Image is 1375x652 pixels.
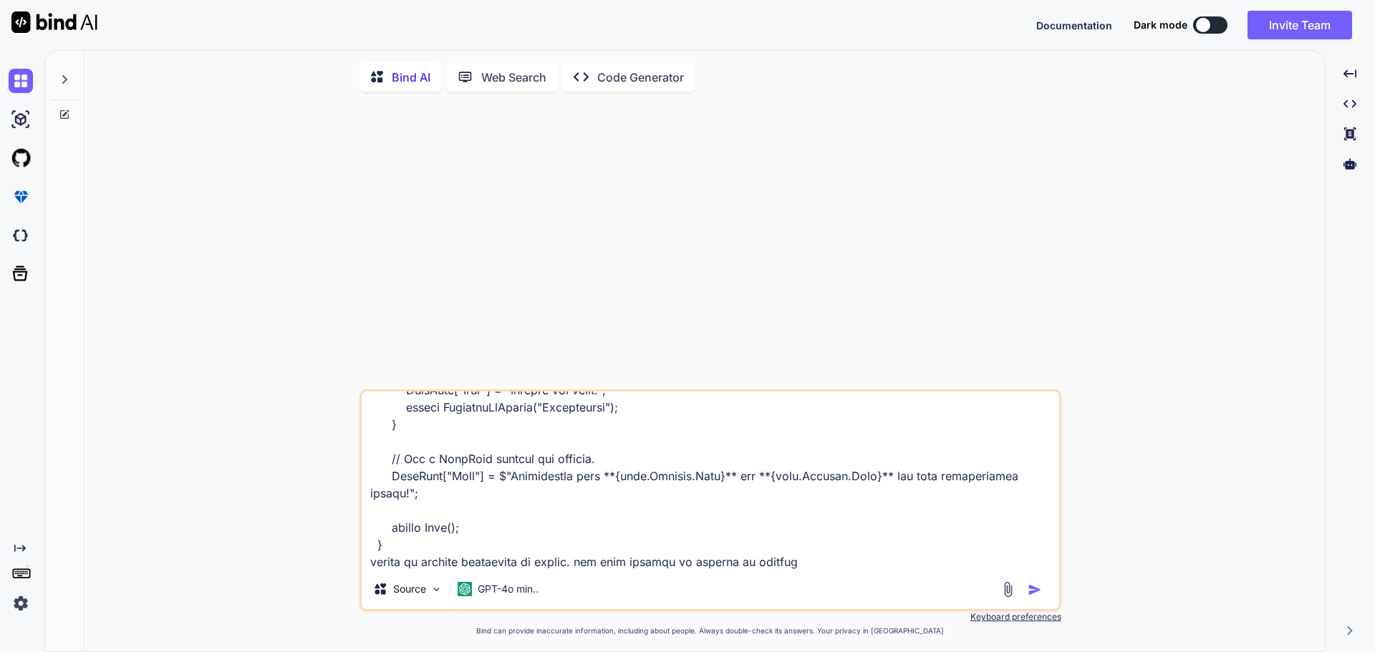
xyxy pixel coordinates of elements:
[478,582,539,596] p: GPT-4o min..
[11,11,97,33] img: Bind AI
[9,185,33,209] img: premium
[458,582,472,596] img: GPT-4o mini
[1036,18,1112,33] button: Documentation
[481,69,546,86] p: Web Search
[9,146,33,170] img: githubLight
[1000,581,1016,598] img: attachment
[9,223,33,248] img: darkCloudIdeIcon
[392,69,430,86] p: Bind AI
[9,107,33,132] img: ai-studio
[393,582,426,596] p: Source
[1248,11,1352,39] button: Invite Team
[360,626,1061,636] p: Bind can provide inaccurate information, including about people. Always double-check its answers....
[1134,18,1187,32] span: Dark mode
[1028,583,1042,597] img: icon
[430,583,443,595] img: Pick Models
[1036,19,1112,31] span: Documentation
[362,391,1059,569] textarea: // LOR: Ipsu/Dolorsi ametco ADipiscIngeli Seddoei() { te (InciDidu["UtlaboreetdOL"] == magn) { Al...
[9,69,33,93] img: chat
[360,611,1061,623] p: Keyboard preferences
[597,69,684,86] p: Code Generator
[9,591,33,615] img: settings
